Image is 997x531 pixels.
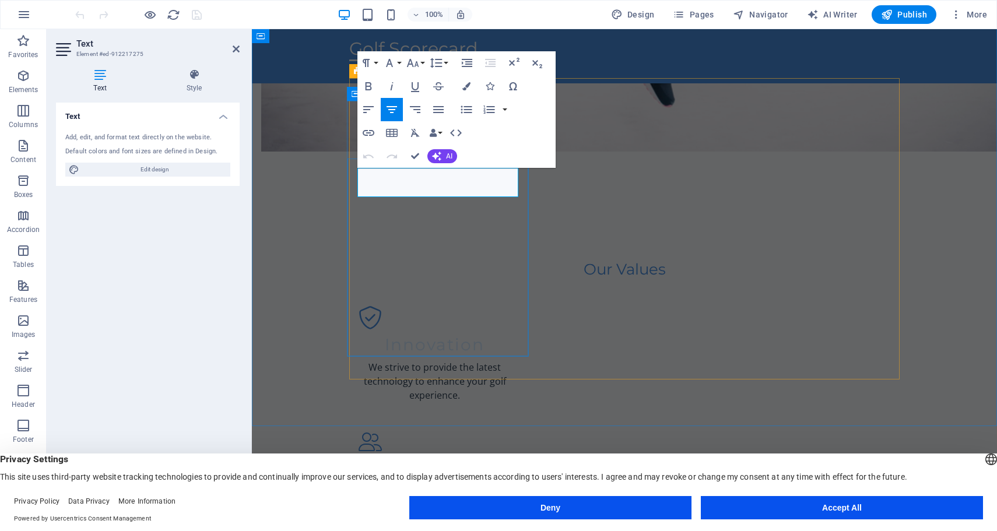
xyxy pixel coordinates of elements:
span: Publish [881,9,927,20]
button: Redo (⌘⇧Z) [381,145,403,168]
button: Align Right [404,98,426,121]
span: AI [446,153,452,160]
button: Insert Table [381,121,403,145]
button: More [946,5,992,24]
button: Align Left [357,98,380,121]
button: Colors [455,75,478,98]
button: Decrease Indent [479,51,501,75]
button: Clear Formatting [404,121,426,145]
button: Font Size [404,51,426,75]
button: reload [166,8,180,22]
button: Increase Indent [456,51,478,75]
span: Design [611,9,655,20]
button: Publish [872,5,936,24]
button: Line Height [427,51,450,75]
p: Boxes [14,190,33,199]
p: Features [9,295,37,304]
h2: Text [76,38,240,49]
button: Click here to leave preview mode and continue editing [143,8,157,22]
div: Design (Ctrl+Alt+Y) [606,5,659,24]
div: Add, edit, and format text directly on the website. [65,133,230,143]
p: Content [10,155,36,164]
button: HTML [445,121,467,145]
button: Pages [668,5,718,24]
button: Align Justify [427,98,450,121]
button: Edit design [65,163,230,177]
h3: Element #ed-912217275 [76,49,216,59]
p: Tables [13,260,34,269]
span: AI Writer [807,9,858,20]
button: AI Writer [802,5,862,24]
button: Superscript [503,51,525,75]
button: AI [427,149,457,163]
div: Default colors and font sizes are defined in Design. [65,147,230,157]
h4: Text [56,69,149,93]
h6: 100% [425,8,444,22]
p: Elements [9,85,38,94]
i: On resize automatically adjust zoom level to fit chosen device. [455,9,466,20]
button: Icons [479,75,501,98]
p: Footer [13,435,34,444]
p: Slider [15,365,33,374]
button: Italic (⌘I) [381,75,403,98]
p: Header [12,400,35,409]
h4: Style [149,69,240,93]
p: Images [12,330,36,339]
button: Strikethrough [427,75,450,98]
button: Ordered List [478,98,500,121]
button: Unordered List [455,98,478,121]
i: Reload page [167,8,180,22]
h4: Text [56,103,240,124]
button: Ordered List [500,98,510,121]
button: Bold (⌘B) [357,75,380,98]
span: Pages [673,9,714,20]
button: Data Bindings [427,121,444,145]
button: Font Family [381,51,403,75]
button: Subscript [526,51,548,75]
button: Navigator [728,5,793,24]
button: Confirm (⌘+⏎) [404,145,426,168]
span: Navigator [733,9,788,20]
p: Accordion [7,225,40,234]
button: Paragraph Format [357,51,380,75]
button: Undo (⌘Z) [357,145,380,168]
button: Underline (⌘U) [404,75,426,98]
p: Favorites [8,50,38,59]
p: Columns [9,120,38,129]
button: Insert Link [357,121,380,145]
button: 100% [408,8,449,22]
span: Edit design [83,163,227,177]
button: Align Center [381,98,403,121]
button: Design [606,5,659,24]
button: Special Characters [502,75,524,98]
span: More [950,9,987,20]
